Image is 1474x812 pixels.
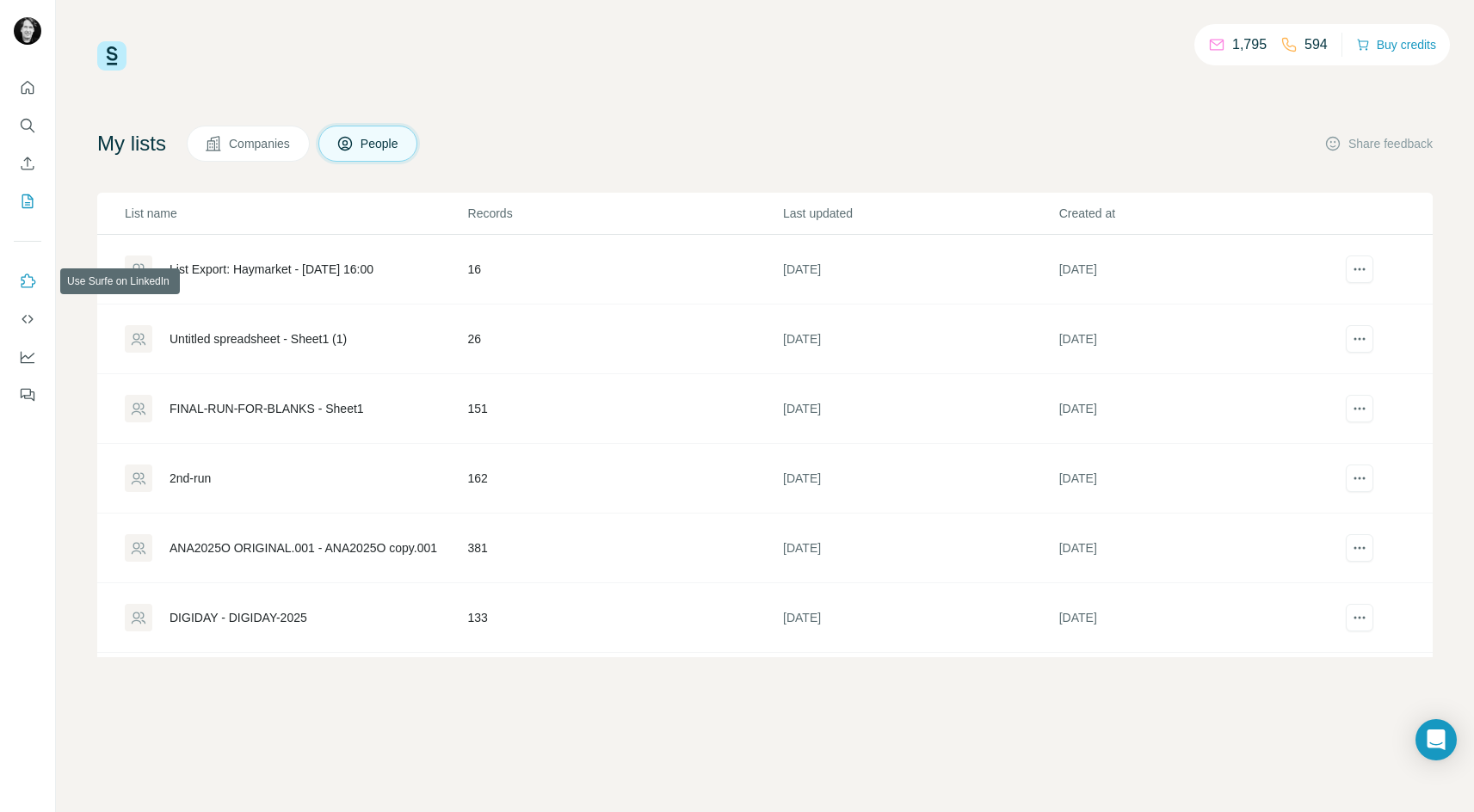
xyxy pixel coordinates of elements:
button: actions [1346,395,1373,422]
button: actions [1346,604,1373,631]
div: ANA2025O ORIGINAL.001 - ANA2025O copy.001 [170,539,437,557]
button: Feedback [14,379,41,410]
button: Enrich CSV [14,148,41,179]
td: [DATE] [782,514,1058,583]
td: 26 [467,304,783,374]
p: List name [125,205,466,222]
button: My lists [14,186,41,217]
div: DIGIDAY - DIGIDAY-2025 [170,609,307,626]
td: 381 [467,514,783,583]
div: 2nd-run [170,470,211,487]
button: actions [1346,325,1373,353]
button: actions [1346,534,1373,562]
button: actions [1346,255,1373,283]
div: FINAL-RUN-FOR-BLANKS - Sheet1 [170,400,364,417]
td: [DATE] [1058,583,1335,653]
td: [DATE] [1058,514,1335,583]
div: Open Intercom Messenger [1415,719,1457,760]
button: actions [1346,464,1373,492]
button: Search [14,110,41,141]
td: [DATE] [782,235,1058,304]
p: Last updated [783,205,1058,222]
td: [DATE] [782,444,1058,514]
p: 594 [1304,34,1328,55]
h4: My lists [97,130,166,157]
p: Created at [1059,205,1334,222]
button: Share feedback [1324,135,1433,152]
button: Buy credits [1356,33,1436,57]
span: People [361,135,400,152]
td: 151 [467,374,783,444]
td: 16 [467,235,783,304]
img: Surfe Logo [97,41,126,71]
button: Use Surfe on LinkedIn [14,266,41,297]
p: 1,795 [1232,34,1267,55]
img: Avatar [14,17,41,45]
div: List Export: Haymarket - [DATE] 16:00 [170,261,373,278]
td: [DATE] [782,374,1058,444]
button: Dashboard [14,341,41,372]
button: Quick start [14,72,41,103]
td: 162 [467,444,783,514]
td: [DATE] [782,583,1058,653]
p: Records [468,205,782,222]
td: 133 [467,583,783,653]
td: [DATE] [1058,304,1335,374]
td: [DATE] [1058,374,1335,444]
button: Use Surfe API [14,304,41,335]
td: [DATE] [782,304,1058,374]
td: [DATE] [1058,235,1335,304]
div: Untitled spreadsheet - Sheet1 (1) [170,330,347,348]
td: [DATE] [1058,444,1335,514]
span: Companies [229,135,292,152]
